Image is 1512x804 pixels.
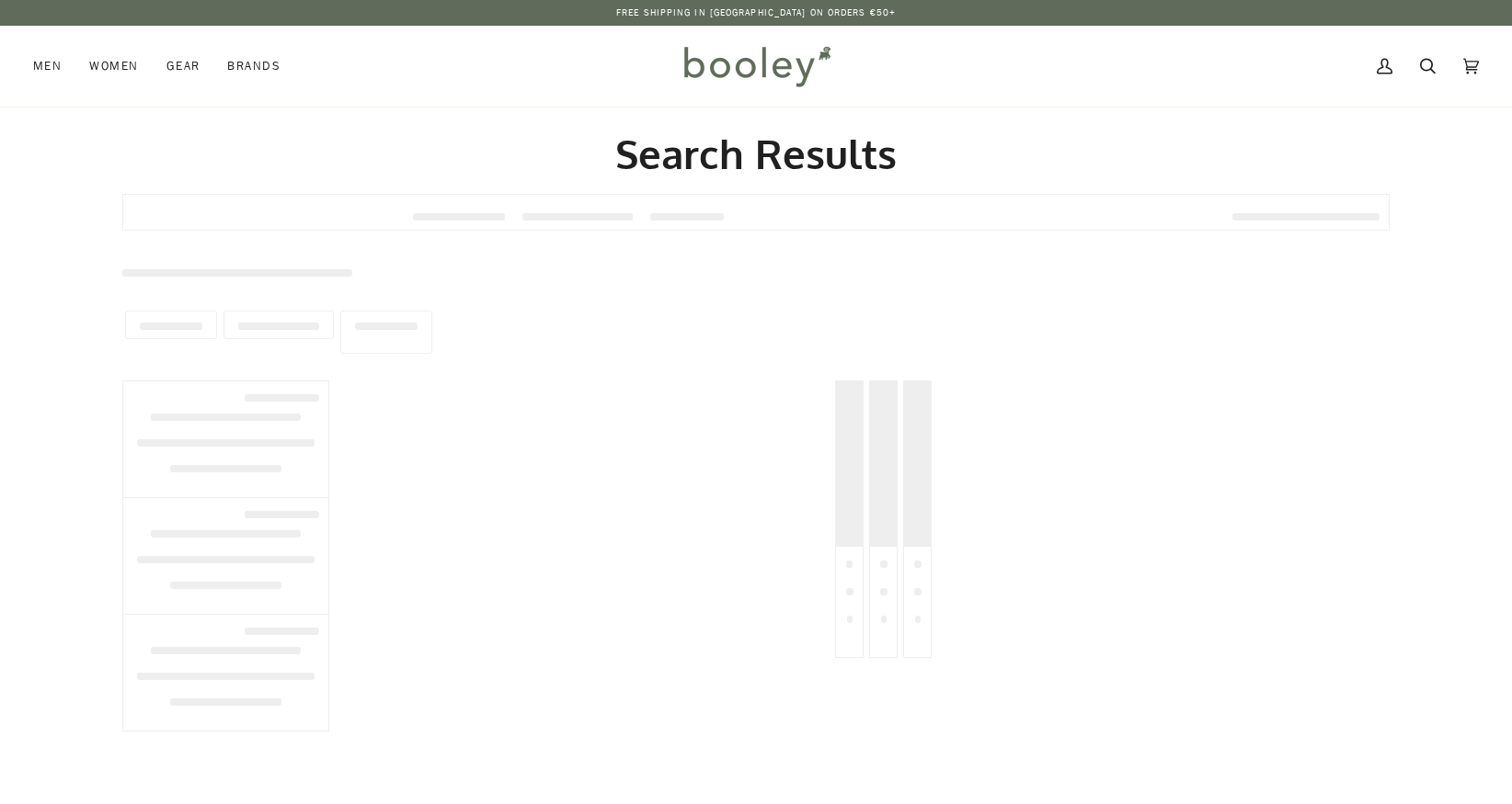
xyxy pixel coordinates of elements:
[33,57,62,75] span: Men
[122,129,1390,179] h2: Search Results
[213,26,294,107] a: Brands
[616,6,896,20] p: Free Shipping in [GEOGRAPHIC_DATA] on Orders €50+
[89,57,138,75] span: Women
[676,40,837,93] img: Booley
[33,26,75,107] a: Men
[153,26,214,107] a: Gear
[227,57,281,75] span: Brands
[75,26,152,107] a: Women
[166,57,200,75] span: Gear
